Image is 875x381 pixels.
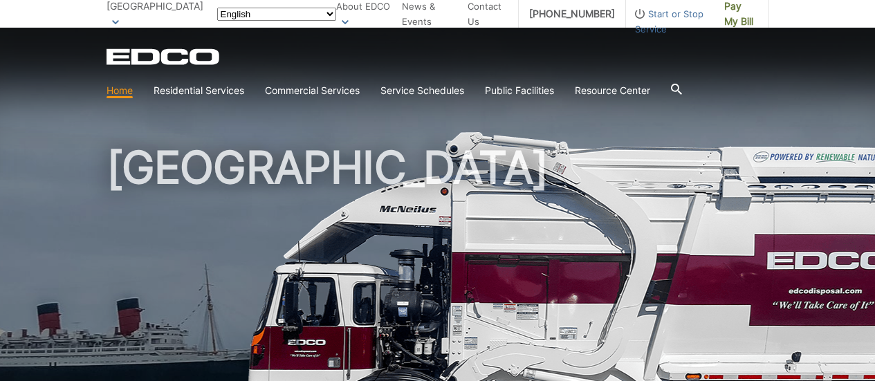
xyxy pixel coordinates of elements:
[217,8,336,21] select: Select a language
[107,48,221,65] a: EDCD logo. Return to the homepage.
[154,83,244,98] a: Residential Services
[265,83,360,98] a: Commercial Services
[485,83,554,98] a: Public Facilities
[380,83,464,98] a: Service Schedules
[107,83,133,98] a: Home
[575,83,650,98] a: Resource Center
